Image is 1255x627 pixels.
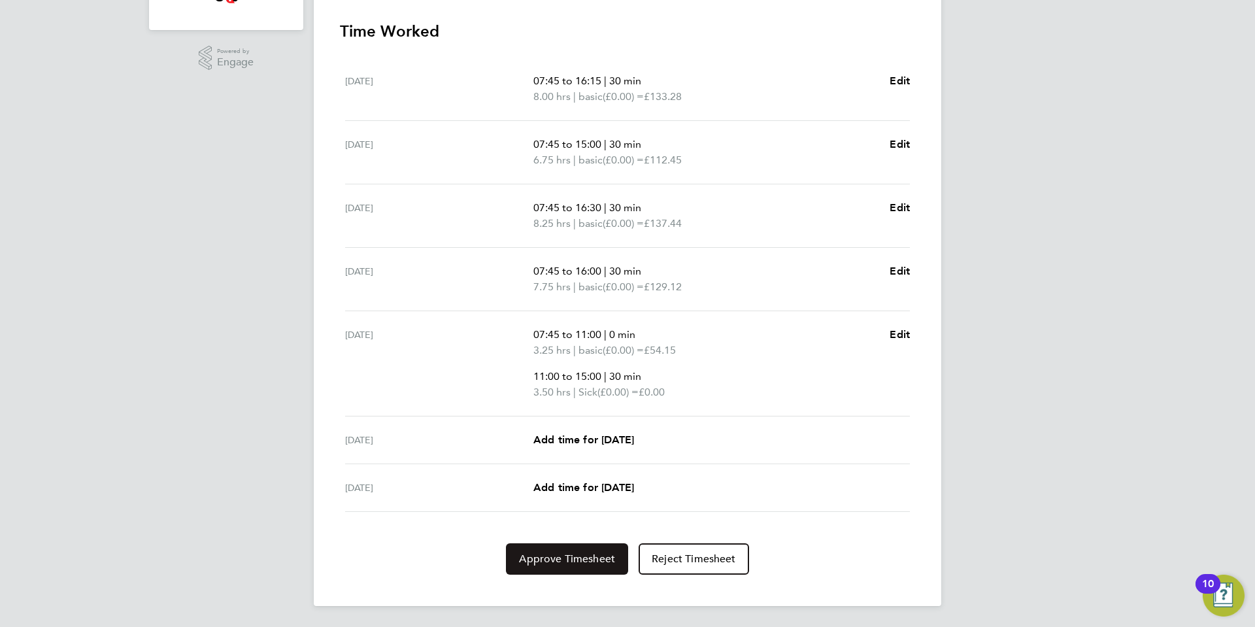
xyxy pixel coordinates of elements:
[890,327,910,343] a: Edit
[573,386,576,398] span: |
[603,90,644,103] span: (£0.00) =
[573,217,576,229] span: |
[890,137,910,152] a: Edit
[533,154,571,166] span: 6.75 hrs
[890,265,910,277] span: Edit
[604,328,607,341] span: |
[609,265,641,277] span: 30 min
[533,328,601,341] span: 07:45 to 11:00
[345,432,533,448] div: [DATE]
[644,154,682,166] span: £112.45
[533,265,601,277] span: 07:45 to 16:00
[533,370,601,382] span: 11:00 to 15:00
[890,200,910,216] a: Edit
[345,327,533,400] div: [DATE]
[506,543,628,575] button: Approve Timesheet
[890,263,910,279] a: Edit
[578,89,603,105] span: basic
[1203,575,1245,617] button: Open Resource Center, 10 new notifications
[345,73,533,105] div: [DATE]
[345,263,533,295] div: [DATE]
[890,138,910,150] span: Edit
[345,480,533,496] div: [DATE]
[533,201,601,214] span: 07:45 to 16:30
[597,386,639,398] span: (£0.00) =
[533,217,571,229] span: 8.25 hrs
[573,154,576,166] span: |
[578,152,603,168] span: basic
[609,370,641,382] span: 30 min
[644,90,682,103] span: £133.28
[217,46,254,57] span: Powered by
[604,265,607,277] span: |
[345,137,533,168] div: [DATE]
[533,433,634,446] span: Add time for [DATE]
[578,384,597,400] span: Sick
[519,552,615,566] span: Approve Timesheet
[890,328,910,341] span: Edit
[644,344,676,356] span: £54.15
[533,481,634,494] span: Add time for [DATE]
[578,279,603,295] span: basic
[199,46,254,71] a: Powered byEngage
[573,344,576,356] span: |
[578,216,603,231] span: basic
[533,280,571,293] span: 7.75 hrs
[533,480,634,496] a: Add time for [DATE]
[603,280,644,293] span: (£0.00) =
[639,386,665,398] span: £0.00
[573,280,576,293] span: |
[609,201,641,214] span: 30 min
[644,280,682,293] span: £129.12
[609,328,635,341] span: 0 min
[603,344,644,356] span: (£0.00) =
[890,201,910,214] span: Edit
[578,343,603,358] span: basic
[573,90,576,103] span: |
[609,138,641,150] span: 30 min
[604,370,607,382] span: |
[603,154,644,166] span: (£0.00) =
[533,344,571,356] span: 3.25 hrs
[603,217,644,229] span: (£0.00) =
[340,21,915,42] h3: Time Worked
[533,432,634,448] a: Add time for [DATE]
[604,201,607,214] span: |
[533,75,601,87] span: 07:45 to 16:15
[609,75,641,87] span: 30 min
[345,200,533,231] div: [DATE]
[533,386,571,398] span: 3.50 hrs
[890,73,910,89] a: Edit
[533,90,571,103] span: 8.00 hrs
[644,217,682,229] span: £137.44
[890,75,910,87] span: Edit
[604,138,607,150] span: |
[533,138,601,150] span: 07:45 to 15:00
[1202,584,1214,601] div: 10
[652,552,736,566] span: Reject Timesheet
[639,543,749,575] button: Reject Timesheet
[217,57,254,68] span: Engage
[604,75,607,87] span: |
